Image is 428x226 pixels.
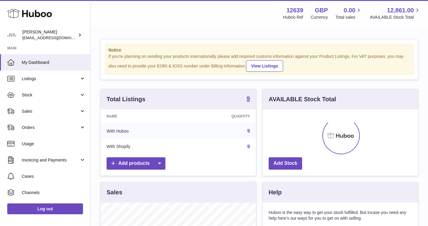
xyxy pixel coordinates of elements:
a: Log out [7,203,83,214]
a: 9 [247,96,250,103]
img: admin@skinchoice.com [7,30,16,39]
span: Orders [22,125,79,130]
span: Invoicing and Payments [22,157,79,163]
p: Huboo is the easy way to get your stock fulfilled. But incase you need any help here's our ways f... [269,210,412,221]
a: Add products [107,157,165,170]
span: AVAILABLE Stock Total [370,14,421,20]
h3: AVAILABLE Stock Total [269,95,336,103]
a: 0.00 Total sales [335,6,362,20]
h3: Total Listings [107,95,145,103]
td: With Huboo [101,123,184,139]
strong: 9 [247,96,250,102]
div: [PERSON_NAME] [22,29,77,41]
span: My Dashboard [22,60,86,65]
a: 9 [247,128,250,133]
a: 9 [247,144,250,149]
span: Channels [22,190,86,196]
span: Usage [22,141,86,147]
span: Sales [22,108,79,114]
strong: Notice [108,47,410,53]
a: 12,861.00 AVAILABLE Stock Total [370,6,421,20]
h3: Sales [107,188,122,196]
span: 12,861.00 [387,6,414,14]
span: [EMAIL_ADDRESS][DOMAIN_NAME] [22,35,89,40]
span: 0.00 [344,6,356,14]
th: Quantity [184,109,256,123]
span: Total sales [335,14,362,20]
div: Huboo Ref [283,14,303,20]
strong: 12639 [286,6,303,14]
div: Currency [311,14,328,20]
td: With Shopify [101,139,184,155]
th: Name [101,109,184,123]
span: Stock [22,92,79,98]
span: Cases [22,174,86,179]
a: Add Stock [269,157,302,170]
a: View Listings [246,60,283,72]
span: Listings [22,76,79,82]
div: If you're planning on sending your products internationally please add required customs informati... [108,54,410,72]
h3: Help [269,188,282,196]
strong: GBP [315,6,328,14]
